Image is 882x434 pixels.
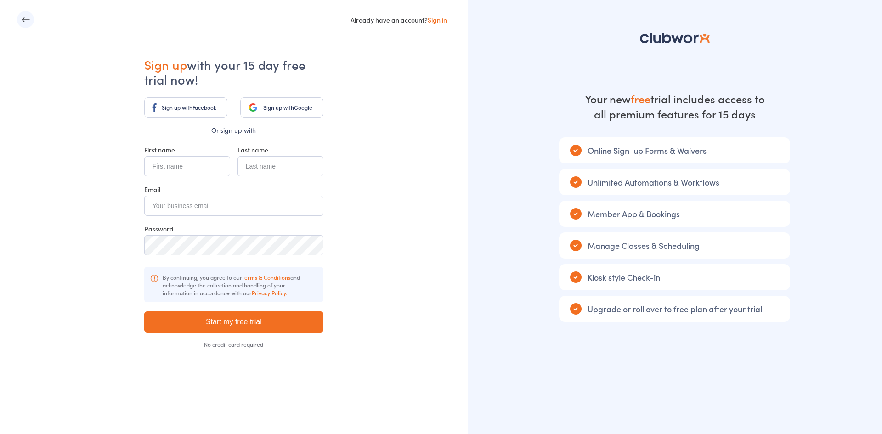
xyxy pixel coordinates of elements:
div: Password [144,224,323,233]
div: Your new trial includes access to all premium features for 15 days [583,91,767,121]
a: Terms & Conditions [242,273,290,281]
strong: free [631,91,650,106]
input: First name [144,156,230,176]
div: Manage Classes & Scheduling [559,232,790,259]
input: Last name [237,156,323,176]
div: Online Sign-up Forms & Waivers [559,137,790,163]
div: Last name [237,145,323,154]
div: No credit card required [144,342,323,347]
div: Upgrade or roll over to free plan after your trial [559,296,790,322]
input: Your business email [144,196,323,216]
img: logo-81c5d2ba81851df8b7b8b3f485ec5aa862684ab1dc4821eed5b71d8415c3dc76.svg [640,33,709,43]
a: Privacy Policy. [252,289,287,297]
div: Email [144,185,323,194]
a: Sign in [428,15,447,24]
span: Sign up with [162,103,192,111]
div: Unlimited Automations & Workflows [559,169,790,195]
div: First name [144,145,230,154]
span: Sign up with [263,103,294,111]
div: Member App & Bookings [559,201,790,227]
a: Sign up withGoogle [240,97,323,118]
div: Or sign up with [144,125,323,135]
a: Sign up withFacebook [144,97,227,118]
div: By continuing, you agree to our and acknowledge the collection and handling of your information i... [144,267,323,302]
h1: with your 15 day free trial now! [144,57,323,86]
span: Sign up [144,56,187,73]
div: Kiosk style Check-in [559,264,790,290]
input: Start my free trial [144,311,323,333]
div: Already have an account? [351,15,447,24]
